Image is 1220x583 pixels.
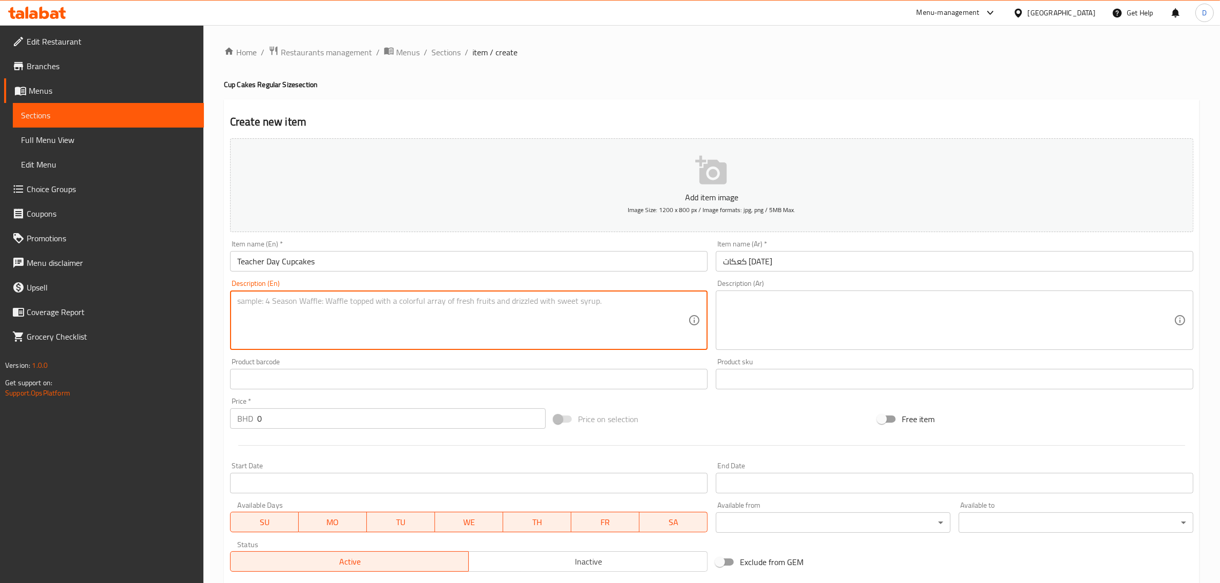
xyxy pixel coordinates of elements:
span: Edit Menu [21,158,196,171]
button: Add item imageImage Size: 1200 x 800 px / Image formats: jpg, png / 5MB Max. [230,138,1193,232]
a: Promotions [4,226,204,251]
span: Price on selection [578,413,638,425]
p: Add item image [246,191,1177,203]
a: Full Menu View [13,128,204,152]
span: Image Size: 1200 x 800 px / Image formats: jpg, png / 5MB Max. [628,204,795,216]
span: Menu disclaimer [27,257,196,269]
span: MO [303,515,363,530]
button: Active [230,551,469,572]
a: Edit Restaurant [4,29,204,54]
div: Menu-management [917,7,980,19]
button: Inactive [468,551,708,572]
li: / [376,46,380,58]
span: Promotions [27,232,196,244]
span: Exclude from GEM [740,556,803,568]
span: Menus [396,46,420,58]
a: Coverage Report [4,300,204,324]
a: Restaurants management [268,46,372,59]
span: SA [644,515,704,530]
span: SU [235,515,295,530]
span: Full Menu View [21,134,196,146]
a: Sections [13,103,204,128]
nav: breadcrumb [224,46,1200,59]
a: Upsell [4,275,204,300]
span: TU [371,515,431,530]
span: Edit Restaurant [27,35,196,48]
span: Get support on: [5,376,52,389]
div: [GEOGRAPHIC_DATA] [1028,7,1095,18]
span: Upsell [27,281,196,294]
a: Support.OpsPlatform [5,386,70,400]
p: BHD [237,412,253,425]
span: item / create [472,46,518,58]
div: ​ [959,512,1193,533]
h4: Cup Cakes Regular Size section [224,79,1200,90]
a: Coupons [4,201,204,226]
span: Active [235,554,465,569]
li: / [465,46,468,58]
span: Menus [29,85,196,97]
span: D [1202,7,1207,18]
h2: Create new item [230,114,1193,130]
div: ​ [716,512,950,533]
button: WE [435,512,503,532]
li: / [261,46,264,58]
button: SA [639,512,708,532]
input: Enter name Ar [716,251,1193,272]
span: 1.0.0 [32,359,48,372]
input: Please enter product barcode [230,369,708,389]
button: FR [571,512,639,532]
a: Menus [384,46,420,59]
span: Free item [902,413,935,425]
span: Coverage Report [27,306,196,318]
li: / [424,46,427,58]
a: Menus [4,78,204,103]
span: Coupons [27,207,196,220]
input: Please enter price [257,408,546,429]
button: SU [230,512,299,532]
a: Edit Menu [13,152,204,177]
input: Please enter product sku [716,369,1193,389]
button: MO [299,512,367,532]
span: Version: [5,359,30,372]
span: Choice Groups [27,183,196,195]
span: FR [575,515,635,530]
a: Grocery Checklist [4,324,204,349]
button: TH [503,512,571,532]
span: Inactive [473,554,704,569]
span: TH [507,515,567,530]
input: Enter name En [230,251,708,272]
span: Grocery Checklist [27,330,196,343]
a: Menu disclaimer [4,251,204,275]
span: Restaurants management [281,46,372,58]
button: TU [367,512,435,532]
a: Branches [4,54,204,78]
span: WE [439,515,499,530]
span: Sections [21,109,196,121]
span: Branches [27,60,196,72]
a: Sections [431,46,461,58]
a: Choice Groups [4,177,204,201]
a: Home [224,46,257,58]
